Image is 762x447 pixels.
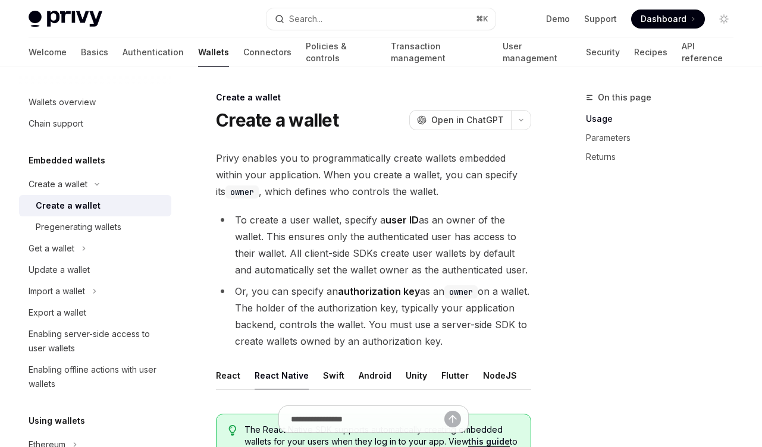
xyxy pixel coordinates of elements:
a: Enabling offline actions with user wallets [19,359,171,395]
a: Connectors [243,38,291,67]
a: Pregenerating wallets [19,216,171,238]
span: Open in ChatGPT [431,114,504,126]
a: Wallets overview [19,92,171,113]
img: light logo [29,11,102,27]
button: Unity [406,361,427,389]
button: Send message [444,411,461,427]
strong: user ID [385,214,419,226]
a: Parameters [586,128,743,147]
a: Recipes [634,38,667,67]
a: Wallets [198,38,229,67]
a: Chain support [19,113,171,134]
span: Dashboard [641,13,686,25]
button: React Native [255,361,309,389]
code: owner [444,285,478,298]
div: Get a wallet [29,241,74,256]
li: Or, you can specify an as an on a wallet. The holder of the authorization key, typically your app... [216,283,531,350]
div: Update a wallet [29,263,90,277]
button: Swift [323,361,344,389]
h5: Embedded wallets [29,153,105,168]
div: Create a wallet [216,92,531,103]
li: To create a user wallet, specify a as an owner of the wallet. This ensures only the authenticated... [216,212,531,278]
button: Android [359,361,391,389]
div: Enabling server-side access to user wallets [29,327,164,355]
a: Support [584,13,617,25]
a: Security [586,38,620,67]
span: ⌘ K [476,14,488,24]
div: Search... [289,12,322,26]
span: Privy enables you to programmatically create wallets embedded within your application. When you c... [216,150,531,200]
div: Wallets overview [29,95,96,109]
a: Demo [546,13,570,25]
button: Search...⌘K [266,8,495,30]
span: On this page [598,90,651,105]
a: User management [503,38,572,67]
div: Import a wallet [29,284,85,298]
h1: Create a wallet [216,109,338,131]
a: API reference [682,38,733,67]
a: Welcome [29,38,67,67]
a: Returns [586,147,743,166]
a: Create a wallet [19,195,171,216]
div: Create a wallet [36,199,101,213]
div: Pregenerating wallets [36,220,121,234]
code: owner [225,185,259,199]
div: Create a wallet [29,177,87,191]
div: Chain support [29,117,83,131]
a: Enabling server-side access to user wallets [19,323,171,359]
a: Usage [586,109,743,128]
strong: authorization key [338,285,420,297]
a: Export a wallet [19,302,171,323]
button: NodeJS [483,361,517,389]
a: Authentication [123,38,184,67]
a: Policies & controls [306,38,377,67]
div: Enabling offline actions with user wallets [29,363,164,391]
button: Toggle dark mode [714,10,733,29]
a: Dashboard [631,10,705,29]
div: Export a wallet [29,306,86,320]
a: Update a wallet [19,259,171,281]
a: Basics [81,38,108,67]
a: Transaction management [391,38,488,67]
button: Open in ChatGPT [409,110,511,130]
h5: Using wallets [29,414,85,428]
button: React [216,361,240,389]
button: Flutter [441,361,469,389]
